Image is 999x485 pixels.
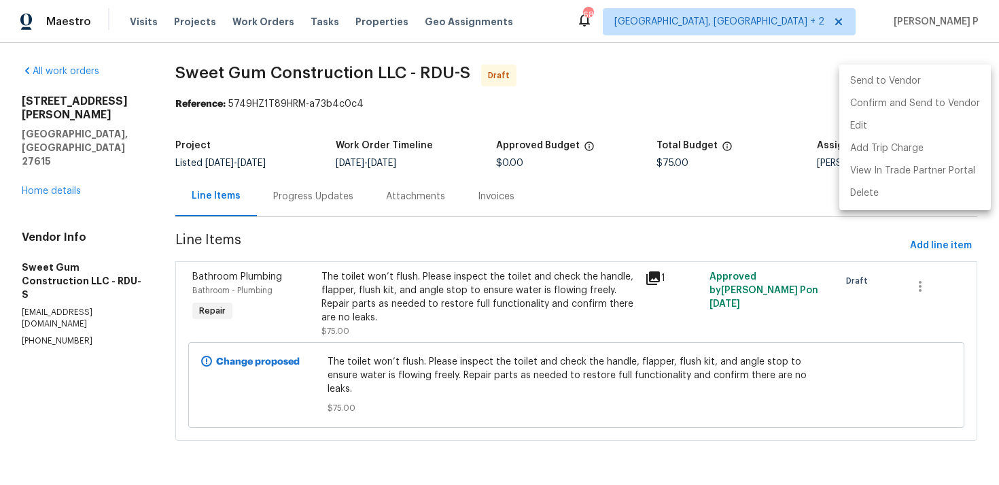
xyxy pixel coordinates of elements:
li: Edit [839,115,991,137]
li: Send to Vendor [839,70,991,93]
li: Delete [839,182,991,205]
li: Add Trip Charge [839,137,991,160]
li: View In Trade Partner Portal [839,160,991,182]
li: Confirm and Send to Vendor [839,93,991,115]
